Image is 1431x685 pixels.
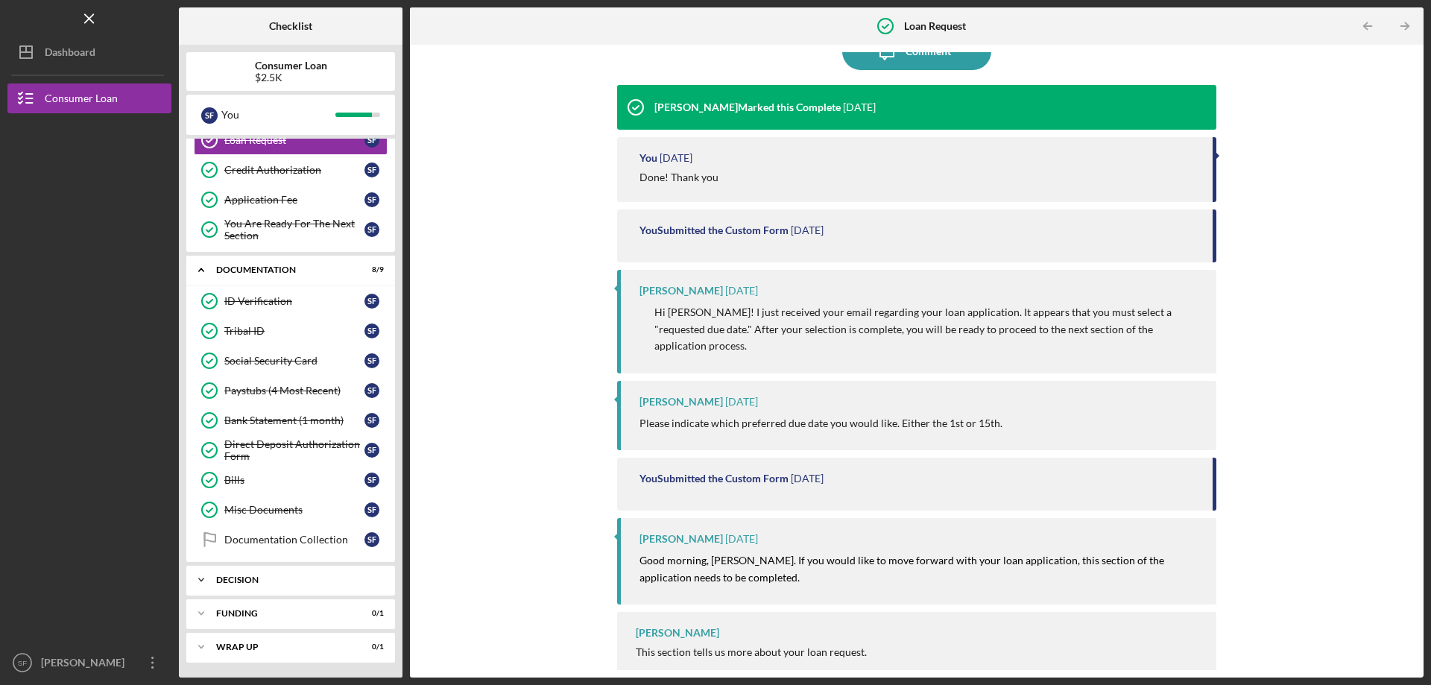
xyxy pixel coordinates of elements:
[224,194,364,206] div: Application Fee
[216,643,347,651] div: Wrap up
[639,533,723,545] div: [PERSON_NAME]
[194,495,388,525] a: Misc DocumentsSF
[194,316,388,346] a: Tribal IDSF
[216,575,376,584] div: Decision
[364,162,379,177] div: S F
[636,646,1201,658] div: This section tells us more about your loan request.
[7,648,171,678] button: SF[PERSON_NAME]
[194,286,388,316] a: ID VerificationSF
[194,346,388,376] a: Social Security CardSF
[224,134,364,146] div: Loan Request
[7,37,171,67] button: Dashboard
[364,413,379,428] div: S F
[221,102,335,127] div: You
[194,215,388,244] a: You Are Ready For The Next SectionSF
[37,648,134,681] div: [PERSON_NAME]
[194,525,388,555] a: Documentation CollectionSF
[224,355,364,367] div: Social Security Card
[216,265,347,274] div: Documentation
[224,504,364,516] div: Misc Documents
[224,295,364,307] div: ID Verification
[194,465,388,495] a: BillsSF
[364,383,379,398] div: S F
[224,474,364,486] div: Bills
[904,20,966,32] b: Loan Request
[639,224,789,236] div: You Submitted the Custom Form
[194,376,388,405] a: Paystubs (4 Most Recent)SF
[255,72,327,83] div: $2.5K
[639,171,718,183] div: Done! Thank you
[843,101,876,113] time: 2025-09-04 16:54
[654,304,1201,354] p: Hi [PERSON_NAME]! I just received your email regarding your loan application. It appears that you...
[364,323,379,338] div: S F
[194,405,388,435] a: Bank Statement (1 month)SF
[639,473,789,484] div: You Submitted the Custom Form
[224,414,364,426] div: Bank Statement (1 month)
[194,435,388,465] a: Direct Deposit Authorization FormSF
[224,164,364,176] div: Credit Authorization
[364,532,379,547] div: S F
[18,659,27,667] text: SF
[255,60,327,72] b: Consumer Loan
[7,83,171,113] button: Consumer Loan
[201,107,218,124] div: S F
[791,224,824,236] time: 2025-09-04 16:50
[224,534,364,546] div: Documentation Collection
[364,222,379,237] div: S F
[725,396,758,408] time: 2025-08-26 16:32
[660,152,692,164] time: 2025-09-04 16:50
[639,152,657,164] div: You
[45,37,95,71] div: Dashboard
[194,185,388,215] a: Application FeeSF
[364,294,379,309] div: S F
[269,20,312,32] b: Checklist
[639,554,1166,583] mark: Good morning, [PERSON_NAME]. If you would like to move forward with your loan application, this s...
[654,101,841,113] div: [PERSON_NAME] Marked this Complete
[364,502,379,517] div: S F
[357,265,384,274] div: 8 / 9
[725,533,758,545] time: 2025-08-26 16:10
[224,385,364,397] div: Paystubs (4 Most Recent)
[357,643,384,651] div: 0 / 1
[364,443,379,458] div: S F
[224,438,364,462] div: Direct Deposit Authorization Form
[224,325,364,337] div: Tribal ID
[791,473,824,484] time: 2025-08-26 16:19
[45,83,118,117] div: Consumer Loan
[636,627,719,639] div: [PERSON_NAME]
[639,285,723,297] div: [PERSON_NAME]
[216,609,347,618] div: Funding
[357,609,384,618] div: 0 / 1
[725,285,758,297] time: 2025-09-04 16:47
[194,125,388,155] a: Loan RequestSF
[364,133,379,148] div: S F
[224,218,364,242] div: You Are Ready For The Next Section
[364,473,379,487] div: S F
[364,353,379,368] div: S F
[364,192,379,207] div: S F
[639,396,723,408] div: [PERSON_NAME]
[194,155,388,185] a: Credit AuthorizationSF
[639,415,1002,432] p: Please indicate which preferred due date you would like. Either the 1st or 15th.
